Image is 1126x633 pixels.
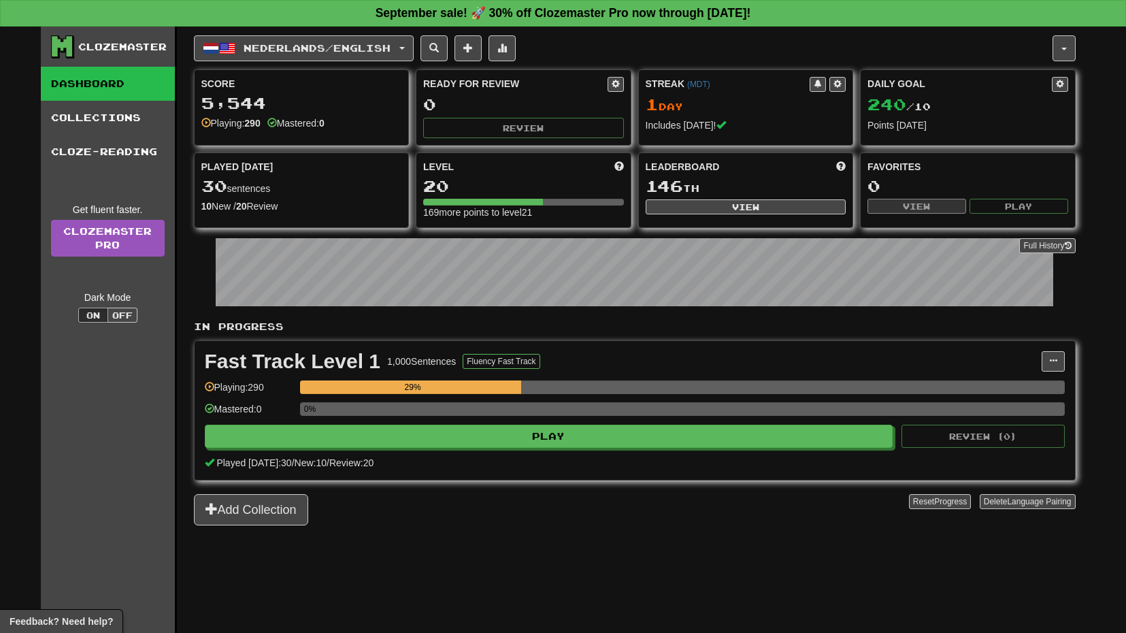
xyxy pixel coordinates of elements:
div: 29% [304,380,522,394]
strong: September sale! 🚀 30% off Clozemaster Pro now through [DATE]! [376,6,751,20]
span: 1 [646,95,659,114]
a: Cloze-Reading [41,135,175,169]
a: ClozemasterPro [51,220,165,257]
span: Open feedback widget [10,615,113,628]
strong: 10 [201,201,212,212]
div: Get fluent faster. [51,203,165,216]
div: Score [201,77,402,91]
span: Progress [934,497,967,506]
button: View [646,199,846,214]
span: 240 [867,95,906,114]
button: Nederlands/English [194,35,414,61]
button: Add Collection [194,494,308,525]
div: 0 [423,96,624,113]
div: Favorites [867,160,1068,174]
button: On [78,308,108,323]
div: 5,544 [201,95,402,112]
button: Add sentence to collection [454,35,482,61]
button: Play [970,199,1068,214]
div: 20 [423,178,624,195]
button: ResetProgress [909,494,971,509]
span: This week in points, UTC [836,160,846,174]
span: Played [DATE]: 30 [216,457,291,468]
button: Off [107,308,137,323]
button: Play [205,425,893,448]
div: New / Review [201,199,402,213]
span: Nederlands / English [244,42,391,54]
a: Collections [41,101,175,135]
div: th [646,178,846,195]
div: Includes [DATE]! [646,118,846,132]
div: Streak [646,77,810,91]
div: Ready for Review [423,77,608,91]
span: 30 [201,176,227,195]
span: Score more points to level up [614,160,624,174]
p: In Progress [194,320,1076,334]
div: Day [646,96,846,114]
div: Points [DATE] [867,118,1068,132]
span: 146 [646,176,683,195]
button: Search sentences [420,35,448,61]
a: (MDT) [687,80,710,89]
div: 0 [867,178,1068,195]
button: Full History [1019,238,1075,253]
div: 1,000 Sentences [387,355,456,368]
div: 169 more points to level 21 [423,206,624,219]
span: Review: 20 [329,457,374,468]
strong: 290 [244,118,260,129]
span: / 10 [867,101,931,112]
button: Review [423,118,624,138]
strong: 20 [236,201,247,212]
span: New: 10 [295,457,327,468]
span: Language Pairing [1007,497,1071,506]
div: Daily Goal [867,77,1052,92]
div: Playing: 290 [205,380,293,403]
div: Dark Mode [51,291,165,304]
div: Playing: [201,116,261,130]
span: Played [DATE] [201,160,274,174]
span: / [327,457,329,468]
div: Mastered: 0 [205,402,293,425]
button: Fluency Fast Track [463,354,540,369]
strong: 0 [319,118,325,129]
span: / [292,457,295,468]
div: Fast Track Level 1 [205,351,381,372]
button: View [867,199,966,214]
span: Leaderboard [646,160,720,174]
a: Dashboard [41,67,175,101]
div: sentences [201,178,402,195]
button: More stats [489,35,516,61]
button: DeleteLanguage Pairing [980,494,1076,509]
button: Review (0) [901,425,1065,448]
div: Mastered: [267,116,325,130]
span: Level [423,160,454,174]
div: Clozemaster [78,40,167,54]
